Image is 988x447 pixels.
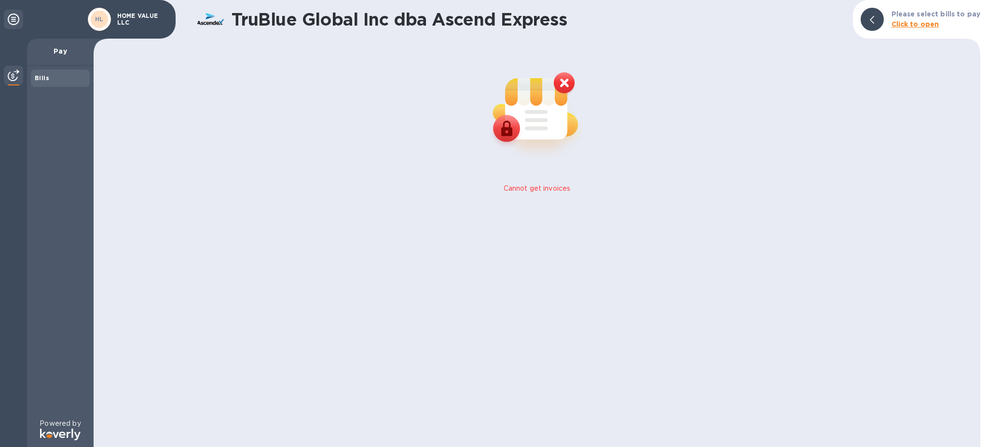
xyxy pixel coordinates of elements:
[40,419,81,429] p: Powered by
[232,9,845,29] h1: TruBlue Global Inc dba Ascend Express
[35,74,49,82] b: Bills
[40,429,81,440] img: Logo
[892,20,939,28] b: Click to open
[504,183,571,194] p: Cannot get invoices
[117,13,165,26] p: HOME VALUE LLC
[35,46,86,56] p: Pay
[95,15,104,23] b: HL
[892,10,980,18] b: Please select bills to pay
